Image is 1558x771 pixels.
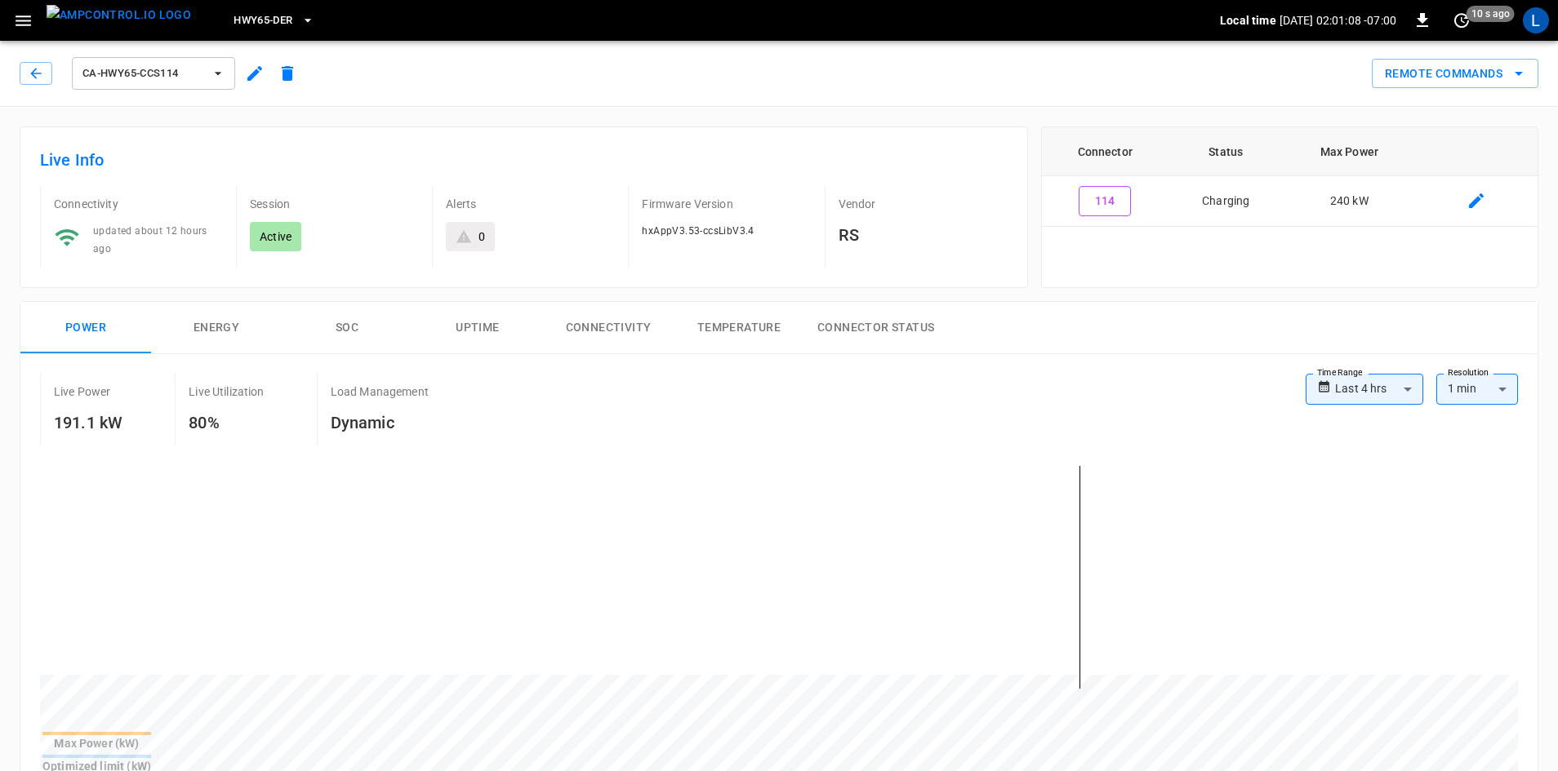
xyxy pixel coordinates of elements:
[234,11,292,30] span: HWY65-DER
[20,302,151,354] button: Power
[40,147,1008,173] h6: Live Info
[1436,374,1518,405] div: 1 min
[54,383,111,400] p: Live Power
[1284,127,1415,176] th: Max Power
[642,225,754,237] span: hxAppV3.53-ccsLibV3.4
[1220,12,1276,29] p: Local time
[54,196,223,212] p: Connectivity
[1467,6,1515,22] span: 10 s ago
[1079,186,1131,216] button: 114
[642,196,811,212] p: Firmware Version
[151,302,282,354] button: Energy
[250,196,419,212] p: Session
[1523,7,1549,33] div: profile-icon
[47,5,191,25] img: ampcontrol.io logo
[1372,59,1538,89] button: Remote Commands
[331,383,429,400] p: Load Management
[93,225,207,255] span: updated about 12 hours ago
[674,302,804,354] button: Temperature
[1372,59,1538,89] div: remote commands options
[82,64,203,83] span: ca-hwy65-ccs114
[1448,366,1489,379] label: Resolution
[54,410,122,436] h6: 191.1 kW
[72,57,235,90] button: ca-hwy65-ccs114
[804,302,947,354] button: Connector Status
[412,302,543,354] button: Uptime
[1449,7,1475,33] button: set refresh interval
[1284,176,1415,227] td: 240 kW
[839,222,1008,248] h6: RS
[1280,12,1396,29] p: [DATE] 02:01:08 -07:00
[1042,127,1168,176] th: Connector
[446,196,615,212] p: Alerts
[543,302,674,354] button: Connectivity
[479,228,485,245] div: 0
[189,410,264,436] h6: 80%
[189,383,264,400] p: Live Utilization
[282,302,412,354] button: SOC
[1168,176,1284,227] td: Charging
[260,228,292,245] p: Active
[839,196,1008,212] p: Vendor
[1317,366,1363,379] label: Time Range
[227,5,320,37] button: HWY65-DER
[1042,127,1538,227] table: connector table
[1168,127,1284,176] th: Status
[1335,374,1423,405] div: Last 4 hrs
[331,410,429,436] h6: Dynamic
